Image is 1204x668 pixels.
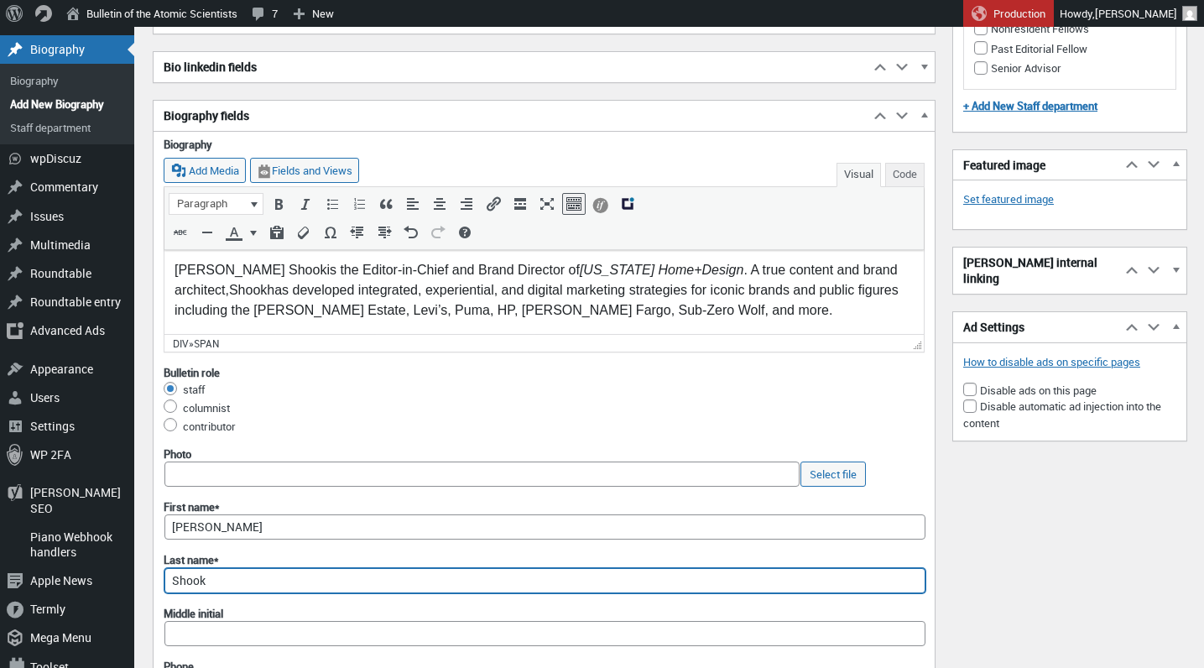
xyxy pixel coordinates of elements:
span: [PERSON_NAME] [1095,6,1177,21]
div: Insert Read More tag (⌃⌥T) [508,193,532,215]
label: columnist [183,400,230,415]
h2: [PERSON_NAME] internal linking [953,248,1121,294]
label: Photo [164,446,925,462]
label: Nonresident Fellows [974,21,1089,36]
label: Biography [164,137,925,152]
div: Clear formatting [292,222,315,243]
div: Special character [319,222,342,243]
h2: Ad Settings [953,312,1121,342]
div: div [173,337,189,350]
div: Text color [222,222,262,243]
div: Italic (⌘I) [294,193,317,215]
label: contributor [183,419,236,434]
button: Visual [837,163,881,187]
label: Middle initial [164,606,925,621]
div: Insert/edit link (⌘K) [482,193,505,215]
div: Numbered list (⌃⌥O) [347,193,371,215]
div: Strikethrough (⌃⌥D) [169,222,192,243]
a: + Add New Staff department [963,98,1097,113]
div: Horizontal line [195,222,219,243]
div: Conditional output [589,193,612,215]
label: First name* [164,499,925,514]
label: staff [183,382,205,397]
div: Add an ad [616,193,639,215]
h2: Bio linkedin fields [154,52,869,82]
input: Disable automatic ad injection into the content [963,399,977,413]
span: Fields and Views [272,163,352,178]
div: Toolbar Toggle (⌃⌥Z) [562,193,586,215]
button: Code [885,163,925,187]
label: Disable ads on this page [963,383,1097,398]
input: Disable ads on this page [963,383,977,396]
div: Blockquote (⌃⌥Q) [374,193,398,215]
div: Bold (⌘B) [267,193,290,215]
input: Nonresident Fellows [974,22,988,35]
div: Increase indent [373,222,396,243]
button: Select file [800,462,866,487]
label: Past Editorial Fellow [974,41,1087,56]
iframe: Rich Text Area. Press Control-Option-H for help. [164,250,924,334]
a: How to disable ads on specific pages [963,354,1140,369]
label: Senior Advisor [974,60,1061,76]
a: Set featured image [963,191,1054,208]
label: Disable automatic ad injection into the content [963,399,1161,431]
div: Paste as text [265,222,289,243]
div: span [194,337,219,350]
div: Bulleted list (⌃⌥U) [321,193,344,215]
h2: Featured image [953,150,1121,180]
label: Last name* [164,552,925,567]
div: Align center (⌃⌥C) [428,193,451,215]
div: Bulletin role [164,365,925,380]
div: Fullscreen [535,193,559,215]
div: Decrease indent [346,222,369,243]
div: » [189,337,194,350]
span: Paragraph [175,196,246,212]
div: Redo (⌘Y) [426,222,450,243]
input: Past Editorial Fellow [974,41,988,55]
button: Add Media [164,158,246,183]
div: Undo (⌘Z) [399,222,423,243]
input: Senior Advisor [974,61,988,75]
div: Align right (⌃⌥R) [455,193,478,215]
div: Align left (⌃⌥L) [401,193,425,215]
div: Keyboard Shortcuts (⌃⌥H) [453,222,477,243]
h2: Biography fields [154,101,869,131]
